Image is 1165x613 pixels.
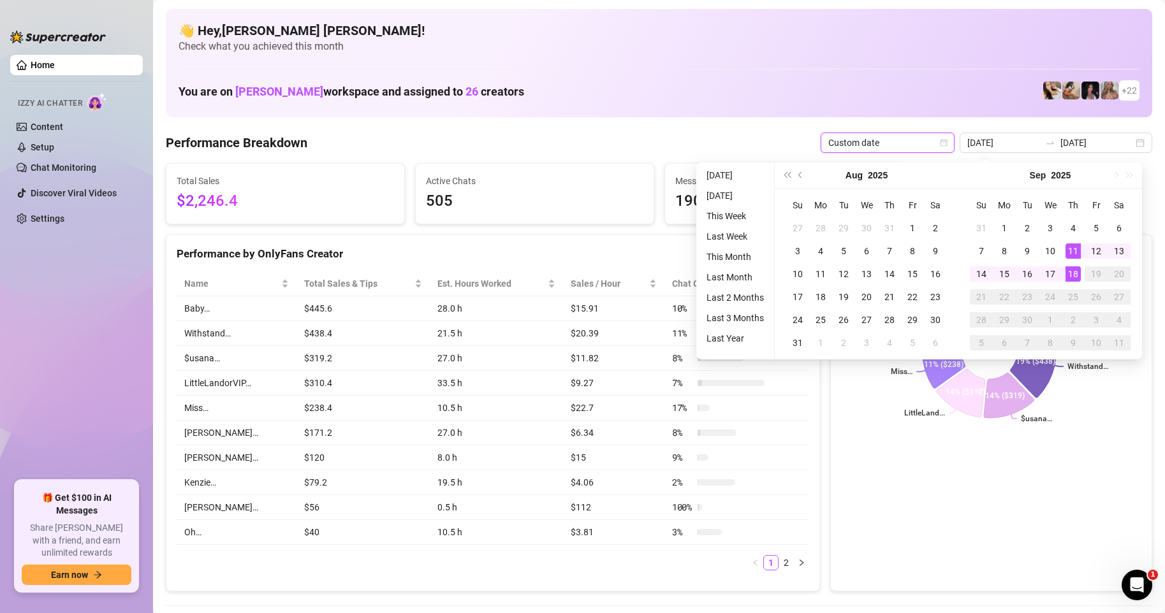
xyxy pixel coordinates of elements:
div: 29 [997,312,1012,328]
span: 10 % [672,301,692,315]
td: 2025-07-27 [786,217,809,240]
span: Earn now [51,570,88,580]
td: 2025-08-24 [786,308,809,331]
td: Baby… [177,296,297,321]
th: Sales / Hour [563,271,664,296]
h4: Performance Breakdown [166,134,307,152]
div: 28 [813,220,828,236]
div: 13 [1111,243,1127,259]
td: 2025-09-26 [1085,285,1108,308]
div: Performance by OnlyFans Creator [177,245,809,263]
td: 2025-09-14 [970,263,993,285]
div: 3 [1088,312,1104,328]
td: 27.0 h [430,346,564,371]
button: right [794,555,809,570]
span: 505 [426,189,643,213]
div: 1 [813,335,828,350]
div: 7 [882,243,897,259]
div: 23 [928,289,943,305]
td: 2025-09-30 [1016,308,1039,331]
td: 2025-09-15 [993,263,1016,285]
span: 1 [1148,570,1158,580]
td: 2025-08-03 [786,240,809,263]
li: Last 2 Months [701,290,769,305]
button: Choose a month [1030,162,1046,188]
button: Previous month (PageUp) [794,162,808,188]
td: $310.4 [297,371,429,396]
td: 2025-08-07 [878,240,901,263]
td: $4.06 [563,470,664,495]
td: 2025-08-02 [924,217,947,240]
li: [DATE] [701,188,769,203]
td: 2025-08-05 [832,240,855,263]
span: Total Sales & Tips [304,277,411,291]
div: 5 [905,335,920,350]
td: [PERSON_NAME]… [177,445,297,470]
div: 6 [997,335,1012,350]
div: 25 [813,312,828,328]
li: Next Page [794,555,809,570]
td: $22.7 [563,396,664,421]
td: 2025-08-27 [855,308,878,331]
td: 2025-10-03 [1085,308,1108,331]
div: 22 [997,289,1012,305]
li: [DATE] [701,168,769,183]
div: 31 [790,335,805,350]
td: 2025-10-10 [1085,331,1108,354]
div: 31 [974,220,989,236]
span: 8 % [672,351,692,365]
div: 21 [882,289,897,305]
td: 2025-09-02 [832,331,855,354]
div: 4 [1111,312,1127,328]
span: calendar [940,139,948,147]
td: 2025-09-25 [1062,285,1085,308]
td: $238.4 [297,396,429,421]
h4: 👋 Hey, [PERSON_NAME] [PERSON_NAME] ! [179,22,1139,40]
td: 2025-09-06 [1108,217,1131,240]
td: 2025-08-13 [855,263,878,285]
div: 17 [790,289,805,305]
td: 8.0 h [430,445,564,470]
td: 2025-08-18 [809,285,832,308]
div: 11 [813,266,828,282]
div: 1 [905,220,920,236]
li: This Week [701,208,769,224]
div: 4 [882,335,897,350]
div: 6 [1111,220,1127,236]
span: + 22 [1122,83,1137,97]
td: 2025-09-16 [1016,263,1039,285]
button: Choose a year [1051,162,1071,188]
div: 31 [882,220,897,236]
div: 17 [1043,266,1058,282]
td: 2025-08-17 [786,285,809,308]
td: $171.2 [297,421,429,445]
div: 16 [1020,266,1035,282]
div: 1 [1043,312,1058,328]
span: Total Sales [177,174,394,188]
td: 2025-10-07 [1016,331,1039,354]
th: Su [786,194,809,217]
img: Baby (@babyyyybellaa) [1081,82,1099,99]
td: Miss… [177,396,297,421]
div: 15 [905,266,920,282]
div: 29 [905,312,920,328]
td: 2025-08-15 [901,263,924,285]
li: 2 [779,555,794,570]
div: 21 [974,289,989,305]
td: Kenzie… [177,470,297,495]
div: 10 [1043,243,1058,259]
span: 17 % [672,401,692,415]
td: 2025-08-26 [832,308,855,331]
button: Earn nowarrow-right [22,565,131,585]
th: Chat Conversion [664,271,809,296]
td: 2025-07-29 [832,217,855,240]
td: [PERSON_NAME]… [177,421,297,445]
img: AI Chatter [87,92,107,111]
span: Name [184,277,279,291]
td: 19.5 h [430,470,564,495]
text: Withstand… [1067,362,1108,371]
td: $56 [297,495,429,520]
div: 16 [928,266,943,282]
div: 11 [1111,335,1127,350]
input: End date [1060,136,1133,150]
